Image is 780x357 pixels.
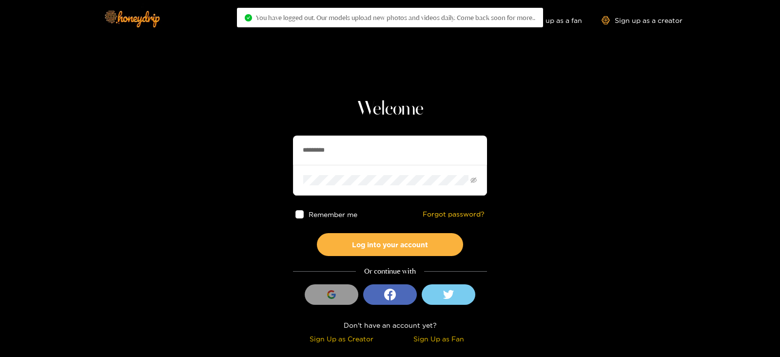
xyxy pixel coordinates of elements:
[317,233,463,256] button: Log into your account
[515,16,582,24] a: Sign up as a fan
[309,211,357,218] span: Remember me
[470,177,477,183] span: eye-invisible
[423,210,485,218] a: Forgot password?
[293,98,487,121] h1: Welcome
[295,333,388,344] div: Sign Up as Creator
[602,16,682,24] a: Sign up as a creator
[293,319,487,331] div: Don't have an account yet?
[245,14,252,21] span: check-circle
[392,333,485,344] div: Sign Up as Fan
[293,266,487,277] div: Or continue with
[256,14,535,21] span: You have logged out. Our models upload new photos and videos daily. Come back soon for more..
